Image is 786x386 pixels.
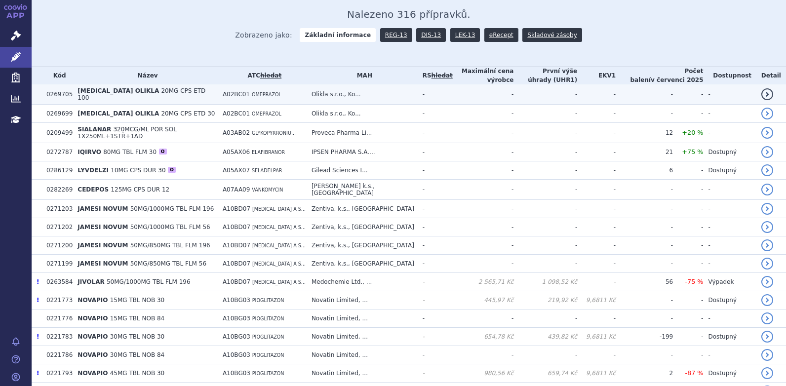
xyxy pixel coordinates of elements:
td: - [616,218,673,236]
span: v červenci 2025 [651,77,703,83]
td: - [577,180,616,200]
td: - [453,180,514,200]
td: 0271199 [41,255,73,273]
td: 0263584 [41,273,73,291]
td: - [453,346,514,364]
td: Olikla s.r.o., Ko... [307,105,418,123]
del: hledat [260,72,281,79]
span: [MEDICAL_DATA] A S... [252,206,306,212]
td: - [453,236,514,255]
span: A10BG03 [223,351,250,358]
span: +20 % [682,129,703,136]
td: - [577,236,616,255]
td: Novatin Limited, ... [307,291,418,309]
span: NOVAPIO [78,315,108,322]
span: [MEDICAL_DATA] A S... [252,261,306,267]
td: - [704,309,756,328]
td: 9,6811 Kč [577,328,616,346]
th: Počet balení [616,67,703,84]
td: 659,74 Kč [513,364,577,383]
td: IPSEN PHARMA S.A.... [307,143,418,161]
td: - [513,105,577,123]
td: - [418,84,453,105]
td: - [453,309,514,328]
td: - [704,123,756,143]
td: Novatin Limited, ... [307,328,418,346]
span: 50MG/1000MG TBL FLM 56 [130,224,210,231]
td: - [453,84,514,105]
td: - [513,143,577,161]
td: 2 [616,364,673,383]
td: 0271203 [41,200,73,218]
a: detail [761,239,773,251]
span: 50MG/1000MG TBL FLM 196 [130,205,214,212]
th: Dostupnost [704,67,756,84]
td: - [704,346,756,364]
td: 439,82 Kč [513,328,577,346]
td: - [453,143,514,161]
td: - [418,218,453,236]
td: - [418,273,453,291]
th: MAH [307,67,418,84]
td: - [673,309,703,328]
td: 21 [616,143,673,161]
span: 80MG TBL FLM 30 [103,149,157,155]
span: A10BG03 [223,333,250,340]
div: O [168,167,176,173]
td: Zentiva, k.s., [GEOGRAPHIC_DATA] [307,255,418,273]
td: - [704,255,756,273]
td: - [418,346,453,364]
th: Kód [41,67,73,84]
td: - [616,180,673,200]
td: Novatin Limited, ... [307,309,418,328]
td: - [704,200,756,218]
th: Detail [756,67,786,84]
a: detail [761,184,773,195]
span: PIOGLITAZON [252,352,284,358]
a: detail [761,331,773,343]
td: - [616,255,673,273]
td: - [513,255,577,273]
div: O [159,149,167,154]
td: - [577,255,616,273]
span: JAMESI NOVUM [78,260,128,267]
span: 20MG CPS ETD 100 [78,87,205,101]
a: detail [761,276,773,288]
span: GLYKOPYRRONIU... [252,130,296,136]
td: - [513,180,577,200]
td: - [418,255,453,273]
td: - [577,309,616,328]
del: hledat [432,72,453,79]
td: 0221773 [41,291,73,309]
td: 12 [616,123,673,143]
td: - [418,180,453,200]
a: Skladové zásoby [522,28,582,42]
span: ELAFIBRANOR [252,150,285,155]
td: Medochemie Ltd., ... [307,273,418,291]
span: JAMESI NOVUM [78,205,128,212]
td: - [616,236,673,255]
span: OMEPRAZOL [252,92,281,97]
span: Poslední data tohoto produktu jsou ze SCAU platného k 01.06.2025. [37,370,39,377]
a: detail [761,312,773,324]
td: 445,97 Kč [453,291,514,309]
td: 0221786 [41,346,73,364]
td: - [577,123,616,143]
span: LYVDELZI [78,167,109,174]
td: -199 [616,328,673,346]
td: - [513,309,577,328]
td: - [453,105,514,123]
a: detail [761,164,773,176]
td: - [453,255,514,273]
td: 0221793 [41,364,73,383]
td: - [577,143,616,161]
td: - [616,346,673,364]
td: - [453,161,514,180]
span: NOVAPIO [78,351,108,358]
td: - [616,105,673,123]
td: - [577,218,616,236]
span: JAMESI NOVUM [78,224,128,231]
td: 0209499 [41,123,73,143]
td: 0269705 [41,84,73,105]
td: 6 [616,161,673,180]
